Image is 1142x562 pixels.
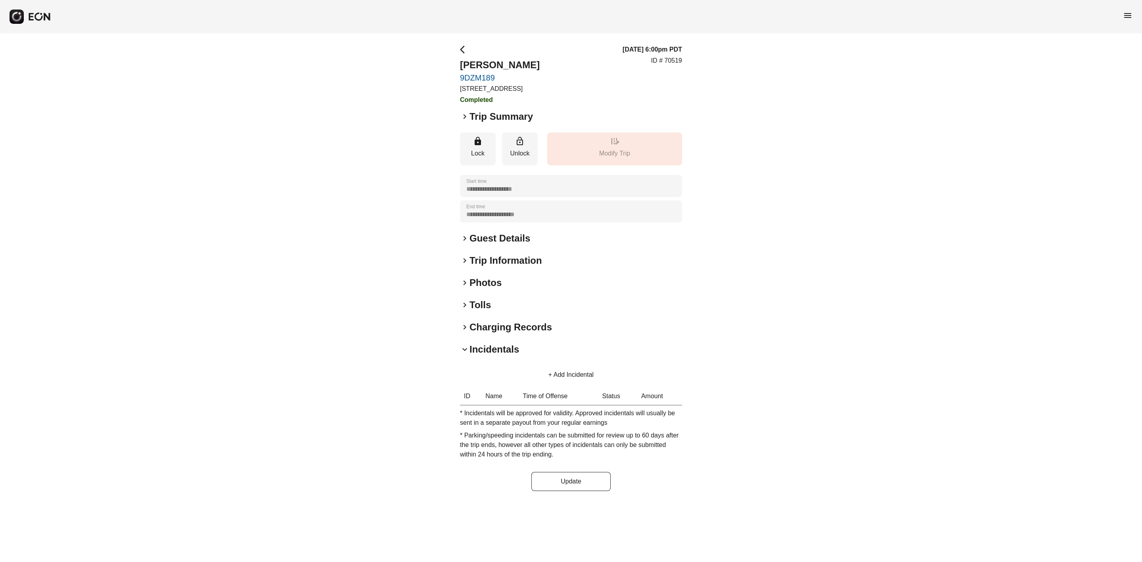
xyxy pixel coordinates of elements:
p: Unlock [506,149,534,158]
span: keyboard_arrow_right [460,278,469,288]
th: Status [598,387,637,405]
h2: Tolls [469,299,491,311]
p: * Parking/speeding incidentals can be submitted for review up to 60 days after the trip ends, how... [460,431,682,459]
th: Name [481,387,519,405]
h3: Completed [460,95,540,105]
span: keyboard_arrow_right [460,112,469,121]
button: + Add Incidental [539,365,603,384]
span: keyboard_arrow_down [460,345,469,354]
button: Lock [460,132,496,165]
span: keyboard_arrow_right [460,322,469,332]
span: arrow_back_ios [460,45,469,54]
span: keyboard_arrow_right [460,256,469,265]
h3: [DATE] 6:00pm PDT [623,45,682,54]
span: lock_open [515,136,525,146]
h2: [PERSON_NAME] [460,59,540,71]
a: 9DZM189 [460,73,540,82]
p: Lock [464,149,492,158]
th: Amount [637,387,682,405]
span: lock [473,136,483,146]
h2: Trip Information [469,254,542,267]
h2: Incidentals [469,343,519,356]
h2: Photos [469,276,502,289]
th: ID [460,387,481,405]
span: menu [1123,11,1132,20]
h2: Guest Details [469,232,530,245]
p: * Incidentals will be approved for validity. Approved incidentals will usually be sent in a separ... [460,409,682,428]
button: Unlock [502,132,538,165]
p: ID # 70519 [651,56,682,65]
p: [STREET_ADDRESS] [460,84,540,94]
span: keyboard_arrow_right [460,300,469,310]
h2: Trip Summary [469,110,533,123]
button: Update [531,472,611,491]
th: Time of Offense [519,387,598,405]
h2: Charging Records [469,321,552,334]
span: keyboard_arrow_right [460,234,469,243]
